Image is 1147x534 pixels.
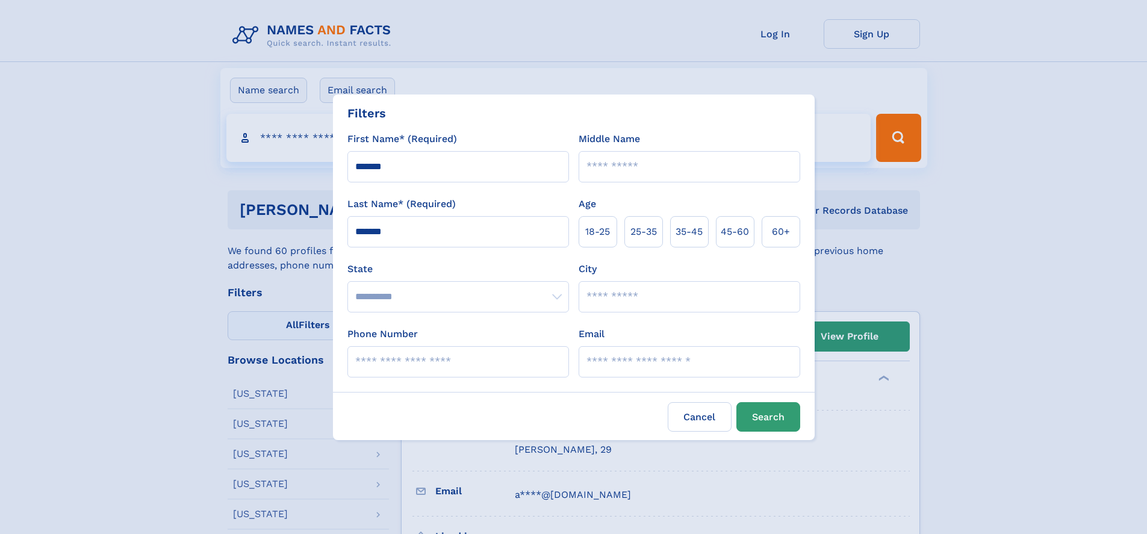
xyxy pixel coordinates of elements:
label: Age [579,197,596,211]
span: 18‑25 [585,225,610,239]
label: First Name* (Required) [347,132,457,146]
label: City [579,262,597,276]
span: 25‑35 [630,225,657,239]
button: Search [736,402,800,432]
label: Middle Name [579,132,640,146]
label: Phone Number [347,327,418,341]
span: 35‑45 [676,225,703,239]
label: Last Name* (Required) [347,197,456,211]
label: Cancel [668,402,732,432]
label: Email [579,327,605,341]
div: Filters [347,104,386,122]
span: 45‑60 [721,225,749,239]
label: State [347,262,569,276]
span: 60+ [772,225,790,239]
